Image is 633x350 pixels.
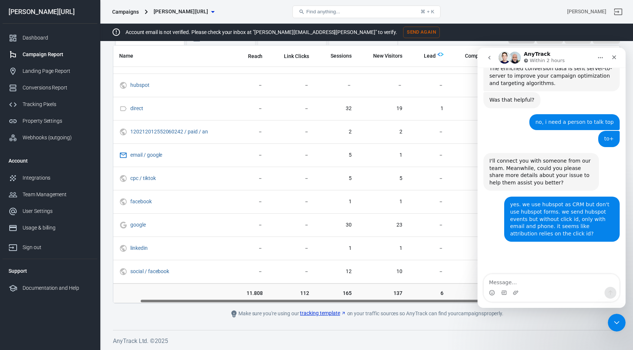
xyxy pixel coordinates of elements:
span: － [455,128,525,136]
a: Property Settings [3,113,97,129]
a: Integrations [3,170,97,186]
a: Usage & billing [3,220,97,236]
span: 12 [321,268,352,275]
span: － [238,82,263,89]
span: － [455,175,525,182]
span: 6 [414,289,443,297]
span: － [455,152,525,159]
div: Usage & billing [23,224,91,232]
a: Sign out [609,3,627,21]
span: 1 [364,198,403,205]
div: Account id: Zo3YXUXY [567,8,606,16]
span: The number of people who saw your ads at least once. Reach is different from impressions, which m... [238,52,263,61]
svg: Direct [119,104,127,113]
span: － [238,152,263,159]
span: － [238,198,263,205]
span: email / google [130,152,163,157]
img: Logo [438,51,443,57]
iframe: Intercom live chat [478,48,626,308]
span: 2 [455,289,525,297]
a: facebook [130,198,152,204]
a: Tracking Pixels [3,96,97,113]
svg: UTM & Web Traffic [119,174,127,183]
div: Sign out [23,244,91,251]
span: 5 [321,152,352,159]
a: Dashboard [3,30,97,46]
div: Tracking Pixels [23,101,91,108]
span: 23 [364,221,403,229]
span: － [414,175,443,182]
h6: AnyTrack Ltd. © 2025 [113,336,620,346]
span: － [414,245,443,252]
span: direct [130,106,144,111]
span: 137 [364,289,403,297]
div: [PERSON_NAME][URL] [3,9,97,15]
button: Find anything...⌘ + K [292,6,441,18]
span: Lead [414,52,436,60]
span: 112 [274,289,309,297]
div: Campaigns [112,8,139,16]
span: 1 [414,105,443,112]
a: 120212012552060242 / paid / an [130,129,208,135]
button: [PERSON_NAME][URL] [151,5,217,18]
div: Campaign Report [23,51,91,58]
span: Name [119,52,143,60]
span: － [274,105,309,112]
span: CompleteRegistration [465,52,517,60]
span: 165 [321,289,352,297]
span: － [274,82,309,89]
span: 30 [321,221,352,229]
span: 1 [321,198,352,205]
a: linkedin [130,245,148,251]
span: － [238,221,263,229]
svg: UTM & Web Traffic [119,128,127,136]
span: Name [119,52,133,60]
svg: UTM & Web Traffic [119,81,127,90]
a: User Settings [3,203,97,220]
span: google [130,222,147,227]
div: Team Management [23,191,91,198]
span: － [321,82,352,89]
span: － [274,128,309,136]
div: scrollable content [113,45,620,303]
span: New Visitors [373,52,403,60]
span: New Visitors [364,52,403,60]
span: glorya.ai [154,7,208,16]
a: Team Management [3,186,97,203]
span: － [455,245,525,252]
span: － [414,268,443,275]
svg: UTM & Web Traffic [119,267,127,276]
a: google [130,222,146,228]
span: 1 [321,245,352,252]
span: Find anything... [306,9,340,14]
div: Make sure you're using our on your traffic sources so AnyTrack can find your campaigns properly. [200,309,533,318]
span: Reach [248,53,263,60]
span: Sessions [331,52,352,60]
span: The number of clicks on links within the ad that led to advertiser-specified destinations [284,52,309,61]
span: 10 [364,268,403,275]
span: 11.808 [238,289,263,297]
span: － [455,198,525,205]
span: － [274,245,309,252]
span: hubspot [130,82,151,88]
div: User Settings [23,207,91,215]
span: 120212012552060242 / paid / an [130,129,209,134]
li: Support [3,262,97,280]
span: 32 [321,105,352,112]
